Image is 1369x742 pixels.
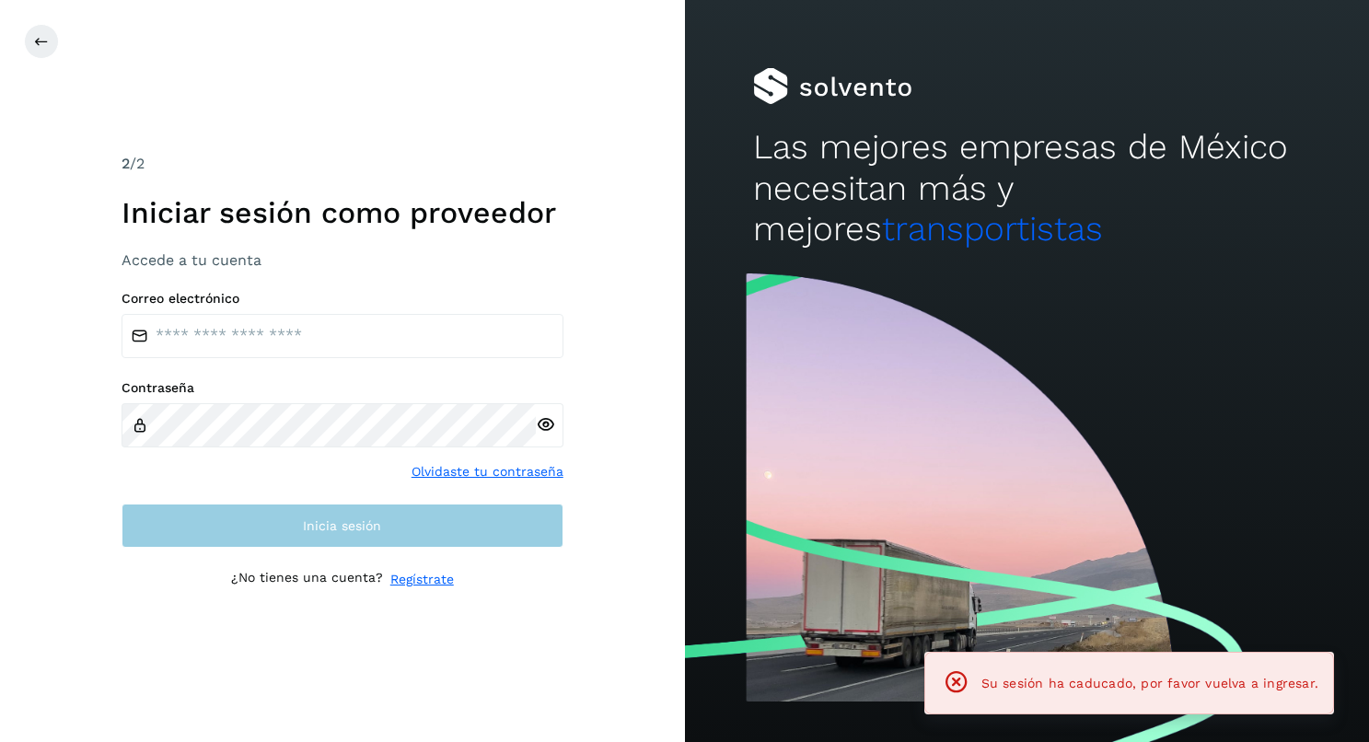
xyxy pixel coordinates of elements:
[231,570,383,589] p: ¿No tienes una cuenta?
[122,251,563,269] h3: Accede a tu cuenta
[122,195,563,230] h1: Iniciar sesión como proveedor
[882,209,1103,249] span: transportistas
[390,570,454,589] a: Regístrate
[122,155,130,172] span: 2
[122,291,563,307] label: Correo electrónico
[753,127,1301,249] h2: Las mejores empresas de México necesitan más y mejores
[981,676,1318,690] span: Su sesión ha caducado, por favor vuelva a ingresar.
[122,380,563,396] label: Contraseña
[122,504,563,548] button: Inicia sesión
[122,153,563,175] div: /2
[412,462,563,481] a: Olvidaste tu contraseña
[303,519,381,532] span: Inicia sesión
